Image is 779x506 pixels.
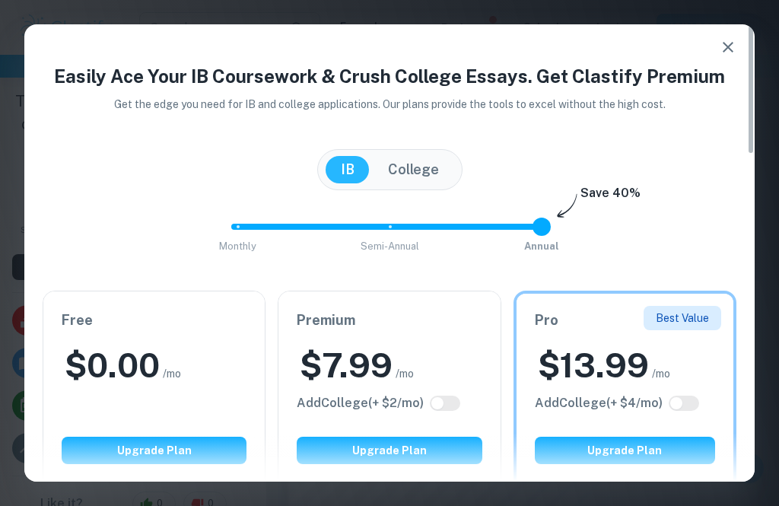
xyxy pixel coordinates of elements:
h4: Easily Ace Your IB Coursework & Crush College Essays. Get Clastify Premium [43,62,736,90]
h6: Click to see all the additional College features. [297,394,424,412]
p: Get the edge you need for IB and college applications. Our plans provide the tools to excel witho... [112,96,667,113]
p: Best Value [656,310,709,326]
h6: Premium [297,310,482,331]
span: Annual [524,240,559,252]
span: /mo [396,365,414,382]
span: /mo [163,365,181,382]
h6: Save 40% [580,184,641,210]
h2: $ 7.99 [300,343,393,388]
h6: Free [62,310,246,331]
button: IB [326,156,370,183]
h2: $ 0.00 [65,343,160,388]
h2: $ 13.99 [538,343,649,388]
button: College [373,156,454,183]
span: Semi-Annual [361,240,419,252]
img: subscription-arrow.svg [557,193,577,219]
span: /mo [652,365,670,382]
h6: Click to see all the additional College features. [535,394,663,412]
h6: Pro [535,310,715,331]
span: Monthly [219,240,256,252]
